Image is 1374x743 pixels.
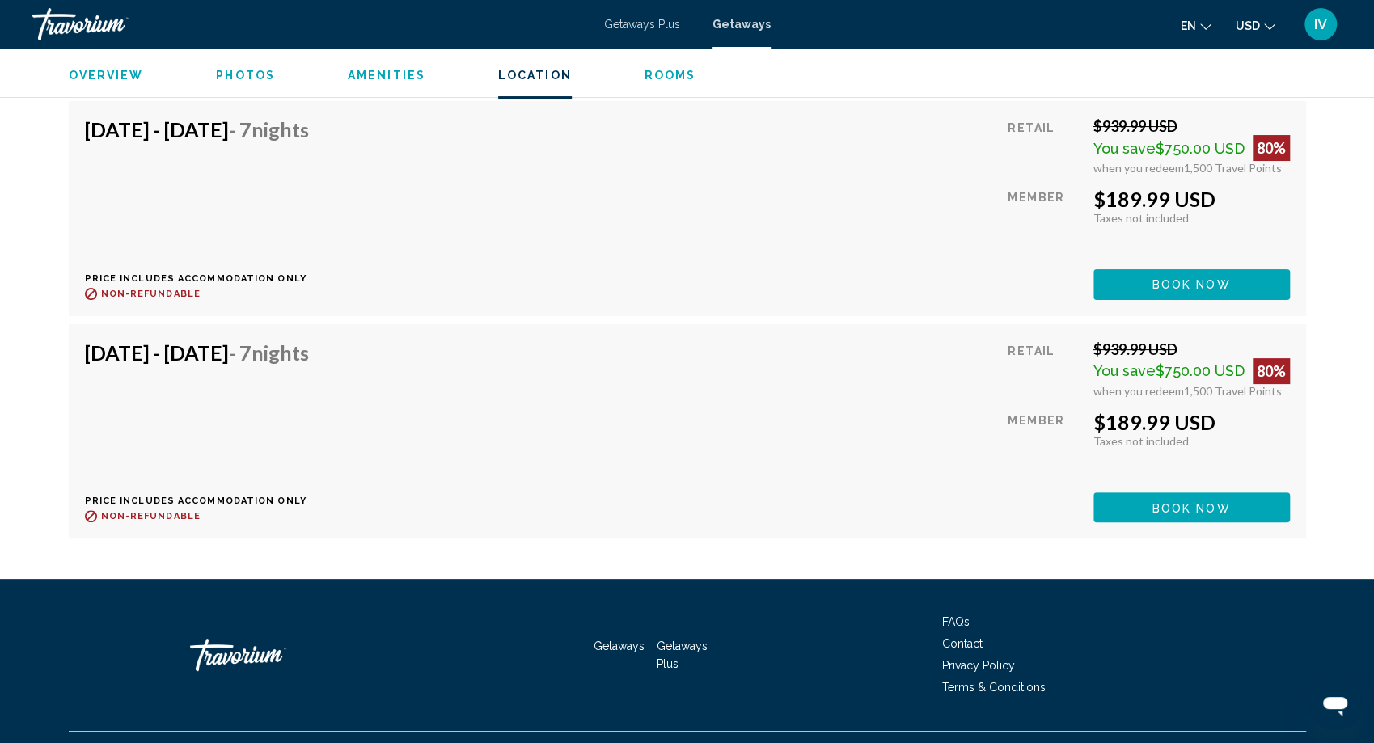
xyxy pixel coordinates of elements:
p: Price includes accommodation only [85,273,321,284]
iframe: Кнопка запуска окна обмена сообщениями [1309,678,1361,730]
span: when you redeem [1093,161,1184,175]
a: Travorium [32,8,588,40]
button: Book now [1093,269,1290,299]
a: Getaways Plus [604,18,680,31]
a: Getaways [594,640,645,652]
a: Privacy Policy [942,659,1015,672]
div: Member [1008,410,1080,480]
button: Change currency [1236,14,1275,37]
div: Member [1008,187,1080,257]
span: when you redeem [1093,384,1184,398]
span: Book now [1152,279,1231,292]
div: Retail [1008,340,1080,398]
span: Non-refundable [101,511,201,521]
div: $939.99 USD [1093,340,1290,358]
span: Book now [1152,501,1231,514]
span: - 7 [229,117,309,141]
span: Photos [216,69,275,82]
span: Taxes not included [1093,211,1189,225]
a: FAQs [942,615,970,628]
span: Nights [252,340,309,365]
span: $750.00 USD [1156,140,1245,157]
button: Overview [69,68,144,82]
h4: [DATE] - [DATE] [85,340,309,365]
div: $189.99 USD [1093,187,1290,211]
p: Price includes accommodation only [85,496,321,506]
button: Location [498,68,572,82]
button: User Menu [1300,7,1342,41]
button: Photos [216,68,275,82]
h4: [DATE] - [DATE] [85,117,309,141]
a: Getaways Plus [657,640,708,670]
span: Amenities [348,69,425,82]
span: IV [1314,16,1327,32]
div: $939.99 USD [1093,117,1290,135]
div: Retail [1008,117,1080,175]
a: Travorium [190,631,352,679]
div: 80% [1253,358,1290,384]
span: 1,500 Travel Points [1184,384,1282,398]
span: $750.00 USD [1156,362,1245,379]
span: 1,500 Travel Points [1184,161,1282,175]
a: Terms & Conditions [942,681,1046,694]
a: Contact [942,637,983,650]
button: Rooms [645,68,696,82]
span: Rooms [645,69,696,82]
span: You save [1093,140,1156,157]
button: Amenities [348,68,425,82]
span: en [1181,19,1196,32]
span: Location [498,69,572,82]
span: Non-refundable [101,289,201,299]
div: $189.99 USD [1093,410,1290,434]
button: Change language [1181,14,1211,37]
a: Getaways [712,18,771,31]
span: USD [1236,19,1260,32]
span: Overview [69,69,144,82]
span: Nights [252,117,309,141]
div: 80% [1253,135,1290,161]
span: - 7 [229,340,309,365]
button: Book now [1093,492,1290,522]
span: You save [1093,362,1156,379]
span: Taxes not included [1093,434,1189,448]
